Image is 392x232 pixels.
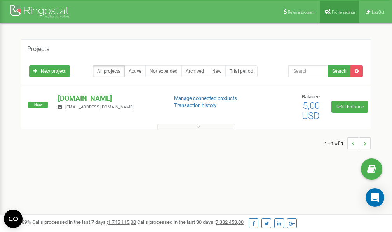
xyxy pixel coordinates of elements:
span: Calls processed in the last 30 days : [137,219,244,225]
a: All projects [93,65,125,77]
span: Referral program [288,10,315,14]
span: 1 - 1 of 1 [324,137,347,149]
nav: ... [324,130,371,157]
div: Open Intercom Messenger [366,188,384,207]
input: Search [288,65,328,77]
span: 5,00 USD [302,100,320,121]
a: Transaction history [174,102,216,108]
span: Log Out [372,10,384,14]
span: Balance [302,94,320,100]
u: 1 745 115,00 [108,219,136,225]
a: Archived [181,65,208,77]
button: Open CMP widget [4,210,23,228]
a: Active [124,65,146,77]
span: [EMAIL_ADDRESS][DOMAIN_NAME] [65,105,134,110]
p: [DOMAIN_NAME] [58,93,161,103]
a: New [208,65,226,77]
a: Trial period [225,65,258,77]
u: 7 382 453,00 [216,219,244,225]
span: New [28,102,48,108]
span: Calls processed in the last 7 days : [32,219,136,225]
a: New project [29,65,70,77]
span: Profile settings [332,10,355,14]
a: Not extended [145,65,182,77]
h5: Projects [27,46,49,53]
a: Manage connected products [174,95,237,101]
a: Refill balance [331,101,368,113]
button: Search [328,65,351,77]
